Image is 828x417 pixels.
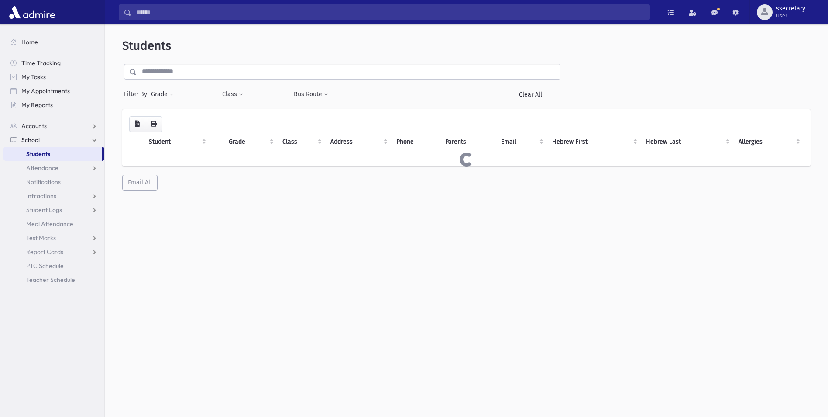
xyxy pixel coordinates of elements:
[26,262,64,270] span: PTC Schedule
[26,220,73,228] span: Meal Attendance
[21,136,40,144] span: School
[500,87,560,102] a: Clear All
[3,189,104,203] a: Infractions
[26,248,63,256] span: Report Cards
[144,132,210,152] th: Student
[145,116,162,132] button: Print
[3,119,104,133] a: Accounts
[129,116,145,132] button: CSV
[776,5,805,12] span: ssecretary
[26,178,61,186] span: Notifications
[3,175,104,189] a: Notifications
[3,245,104,259] a: Report Cards
[21,73,46,81] span: My Tasks
[547,132,641,152] th: Hebrew First
[26,234,56,242] span: Test Marks
[3,84,104,98] a: My Appointments
[122,38,171,53] span: Students
[3,70,104,84] a: My Tasks
[26,192,56,200] span: Infractions
[7,3,57,21] img: AdmirePro
[3,259,104,273] a: PTC Schedule
[26,276,75,284] span: Teacher Schedule
[3,273,104,287] a: Teacher Schedule
[776,12,805,19] span: User
[124,90,151,99] span: Filter By
[223,132,277,152] th: Grade
[3,147,102,161] a: Students
[277,132,325,152] th: Class
[3,231,104,245] a: Test Marks
[3,98,104,112] a: My Reports
[26,150,50,158] span: Students
[733,132,804,152] th: Allergies
[293,87,329,102] button: Bus Route
[21,87,70,95] span: My Appointments
[21,59,61,67] span: Time Tracking
[21,101,53,109] span: My Reports
[641,132,733,152] th: Hebrew Last
[151,87,174,102] button: Grade
[26,164,58,172] span: Attendance
[21,122,47,130] span: Accounts
[3,56,104,70] a: Time Tracking
[496,132,547,152] th: Email
[3,217,104,231] a: Meal Attendance
[21,38,38,46] span: Home
[3,203,104,217] a: Student Logs
[440,132,496,152] th: Parents
[3,133,104,147] a: School
[222,87,244,102] button: Class
[131,4,649,20] input: Search
[325,132,391,152] th: Address
[3,35,104,49] a: Home
[3,161,104,175] a: Attendance
[391,132,440,152] th: Phone
[122,175,158,191] button: Email All
[26,206,62,214] span: Student Logs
